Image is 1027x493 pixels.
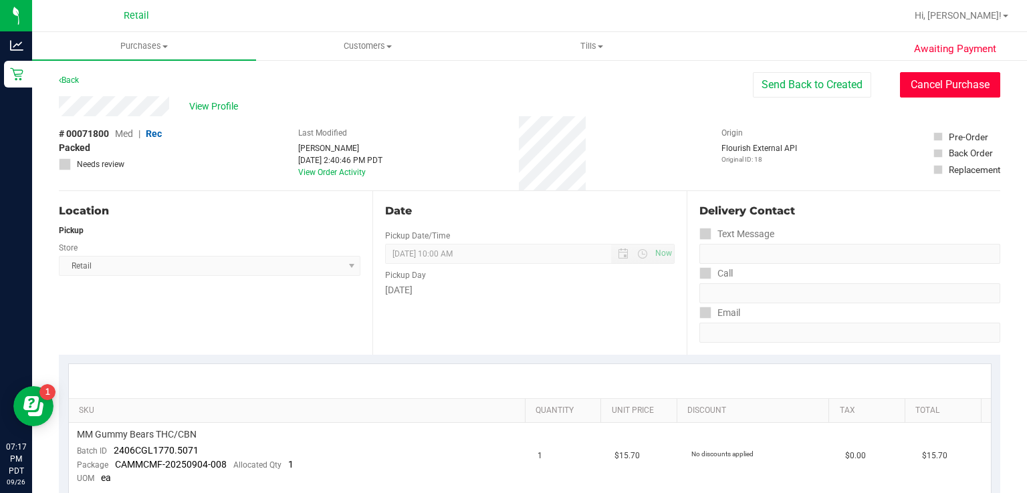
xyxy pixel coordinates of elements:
[691,450,754,458] span: No discounts applied
[385,230,450,242] label: Pickup Date/Time
[753,72,871,98] button: Send Back to Created
[480,32,704,60] a: Tills
[59,127,109,141] span: # 00071800
[6,477,26,487] p: 09/26
[840,405,900,416] a: Tax
[256,32,480,60] a: Customers
[614,450,640,462] span: $15.70
[298,142,382,154] div: [PERSON_NAME]
[138,128,140,139] span: |
[115,459,227,470] span: CAMMCMF-20250904-008
[385,269,426,281] label: Pickup Day
[77,474,94,483] span: UOM
[536,405,596,416] a: Quantity
[699,224,774,244] label: Text Message
[101,472,111,483] span: ea
[949,146,993,160] div: Back Order
[687,405,824,416] a: Discount
[699,244,1000,264] input: Format: (999) 999-9999
[385,203,674,219] div: Date
[233,460,281,470] span: Allocated Qty
[612,405,672,416] a: Unit Price
[115,128,133,139] span: Med
[77,446,107,456] span: Batch ID
[32,32,256,60] a: Purchases
[59,226,84,235] strong: Pickup
[124,10,149,21] span: Retail
[10,67,23,81] inline-svg: Retail
[721,154,797,164] p: Original ID: 18
[288,459,294,470] span: 1
[699,203,1000,219] div: Delivery Contact
[59,141,90,155] span: Packed
[6,441,26,477] p: 07:17 PM PDT
[298,168,366,177] a: View Order Activity
[915,405,976,416] a: Total
[10,39,23,52] inline-svg: Analytics
[298,127,347,139] label: Last Modified
[845,450,866,462] span: $0.00
[13,386,53,426] iframe: Resource center
[900,72,1000,98] button: Cancel Purchase
[721,142,797,164] div: Flourish External API
[385,283,674,297] div: [DATE]
[915,10,1002,21] span: Hi, [PERSON_NAME]!
[114,445,199,456] span: 2406CGL1770.5071
[77,460,108,470] span: Package
[914,41,996,57] span: Awaiting Payment
[59,75,79,85] a: Back
[59,203,360,219] div: Location
[922,450,947,462] span: $15.70
[77,428,197,441] span: MM Gummy Bears THC/CBN
[538,450,542,462] span: 1
[79,405,520,416] a: SKU
[39,384,55,400] iframe: Resource center unread badge
[32,40,256,52] span: Purchases
[189,100,243,114] span: View Profile
[699,283,1000,303] input: Format: (999) 999-9999
[949,130,988,144] div: Pre-Order
[721,127,743,139] label: Origin
[699,264,733,283] label: Call
[699,303,740,323] label: Email
[949,163,1000,176] div: Replacement
[59,242,78,254] label: Store
[481,40,703,52] span: Tills
[298,154,382,166] div: [DATE] 2:40:46 PM PDT
[77,158,124,170] span: Needs review
[257,40,479,52] span: Customers
[146,128,162,139] span: Rec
